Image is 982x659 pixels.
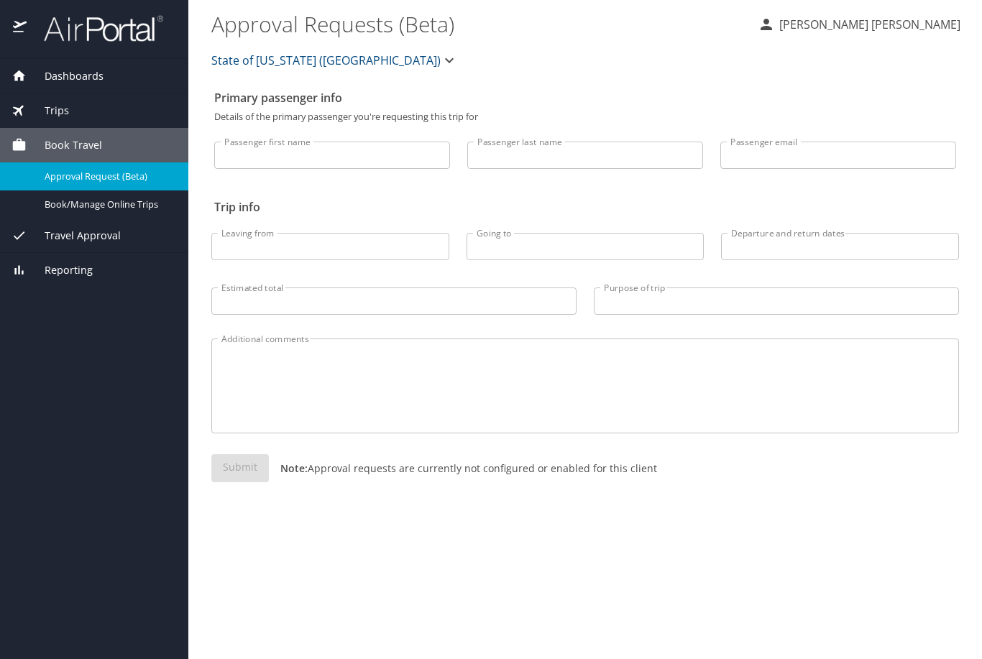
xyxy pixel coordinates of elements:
[27,262,93,278] span: Reporting
[27,137,102,153] span: Book Travel
[211,50,441,70] span: State of [US_STATE] ([GEOGRAPHIC_DATA])
[27,103,69,119] span: Trips
[27,228,121,244] span: Travel Approval
[206,46,464,75] button: State of [US_STATE] ([GEOGRAPHIC_DATA])
[752,11,966,37] button: [PERSON_NAME] [PERSON_NAME]
[211,1,746,46] h1: Approval Requests (Beta)
[269,461,657,476] p: Approval requests are currently not configured or enabled for this client
[45,170,171,183] span: Approval Request (Beta)
[214,86,956,109] h2: Primary passenger info
[28,14,163,42] img: airportal-logo.png
[214,195,956,218] h2: Trip info
[775,16,960,33] p: [PERSON_NAME] [PERSON_NAME]
[280,461,308,475] strong: Note:
[13,14,28,42] img: icon-airportal.png
[214,112,956,121] p: Details of the primary passenger you're requesting this trip for
[45,198,171,211] span: Book/Manage Online Trips
[27,68,104,84] span: Dashboards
